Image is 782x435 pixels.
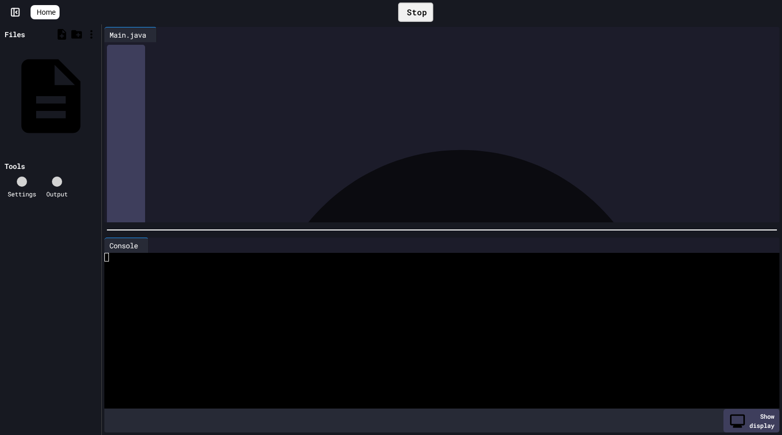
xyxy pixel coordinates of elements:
a: Home [31,5,60,19]
div: Show display [723,409,779,432]
div: Output [46,189,68,198]
span: Home [37,7,55,17]
div: Main.java [104,27,157,42]
div: Console [104,238,149,253]
div: Main.java [104,30,151,40]
div: Console [104,240,143,251]
div: Settings [8,189,36,198]
div: Stop [398,3,433,22]
div: Files [5,29,25,40]
div: Tools [5,161,25,171]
